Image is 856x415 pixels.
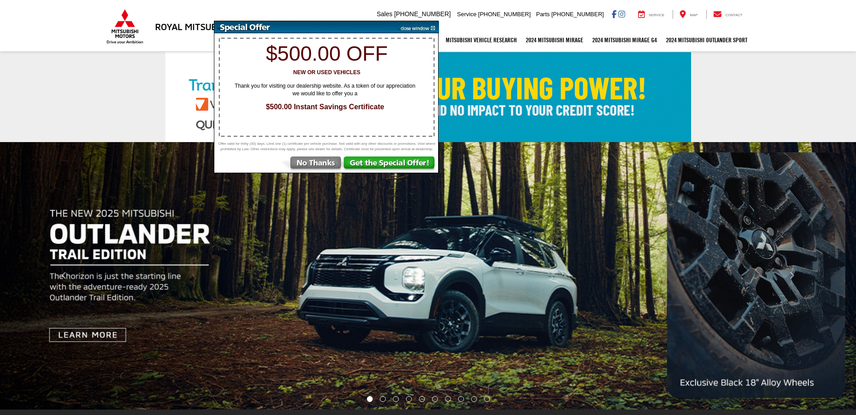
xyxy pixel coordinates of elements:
[521,29,588,51] a: 2024 Mitsubishi Mirage
[618,10,625,18] a: Instagram: Click to visit our Instagram page
[649,13,665,17] span: Service
[588,29,661,51] a: 2024 Mitsubishi Mirage G4
[343,156,438,173] img: Get the Special Offer
[393,396,399,402] li: Go to slide number 3.
[380,396,386,402] li: Go to slide number 2.
[612,10,616,18] a: Facebook: Click to visit our Facebook page
[690,13,697,17] span: Map
[484,396,490,402] li: Go to slide number 10.
[725,13,742,17] span: Contact
[458,396,464,402] li: Go to slide number 8.
[457,11,476,18] span: Service
[217,141,437,152] span: Offer valid for thirty (30) days. Limit one (1) certificate per vehicle purchase. Not valid with ...
[377,10,392,18] span: Sales
[441,29,521,51] a: Mitsubishi Vehicle Research
[394,21,439,33] img: close window
[224,102,426,112] span: $500.00 Instant Savings Certificate
[165,52,691,142] img: Check Your Buying Power
[219,70,434,76] h3: New or Used Vehicles
[214,21,394,33] img: Special Offer
[219,42,434,65] h1: $500.00 off
[471,396,477,402] li: Go to slide number 9.
[631,10,671,19] a: Service
[394,10,451,18] span: [PHONE_NUMBER]
[661,29,752,51] a: 2024 Mitsubishi Outlander SPORT
[367,396,373,402] li: Go to slide number 1.
[432,396,438,402] li: Go to slide number 6.
[478,11,531,18] span: [PHONE_NUMBER]
[155,22,234,31] h3: Royal Mitsubishi
[536,11,550,18] span: Parts
[673,10,704,19] a: Map
[551,11,604,18] span: [PHONE_NUMBER]
[105,9,145,44] img: Mitsubishi
[406,396,412,402] li: Go to slide number 4.
[419,396,425,402] li: Go to slide number 5.
[727,160,856,392] button: Click to view next picture.
[706,10,750,19] a: Contact
[280,156,343,173] img: No Thanks, Continue to Website
[445,396,451,402] li: Go to slide number 7.
[228,82,421,98] span: Thank you for visiting our dealership website. As a token of our appreciation we would like to of...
